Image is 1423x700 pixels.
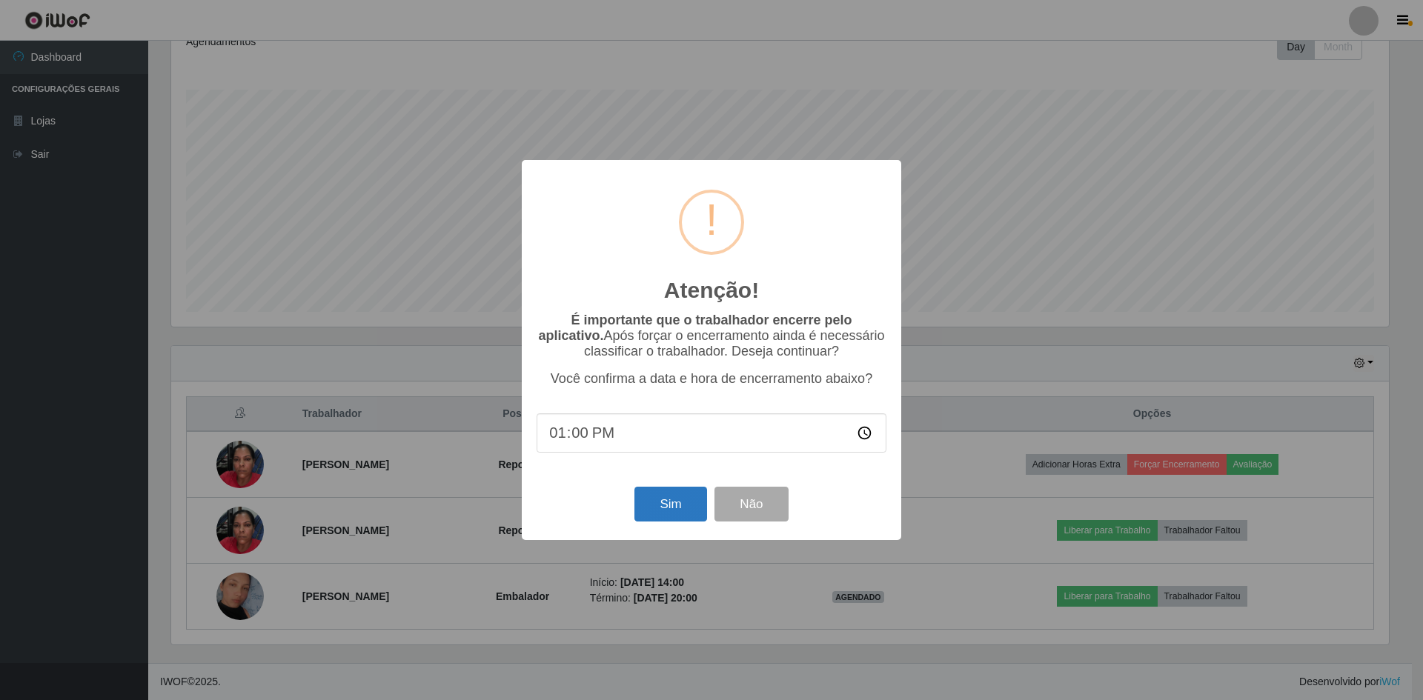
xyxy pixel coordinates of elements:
p: Você confirma a data e hora de encerramento abaixo? [537,371,886,387]
button: Não [714,487,788,521]
p: Após forçar o encerramento ainda é necessário classificar o trabalhador. Deseja continuar? [537,313,886,359]
button: Sim [634,487,706,521]
h2: Atenção! [664,277,759,304]
b: É importante que o trabalhador encerre pelo aplicativo. [538,313,852,343]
